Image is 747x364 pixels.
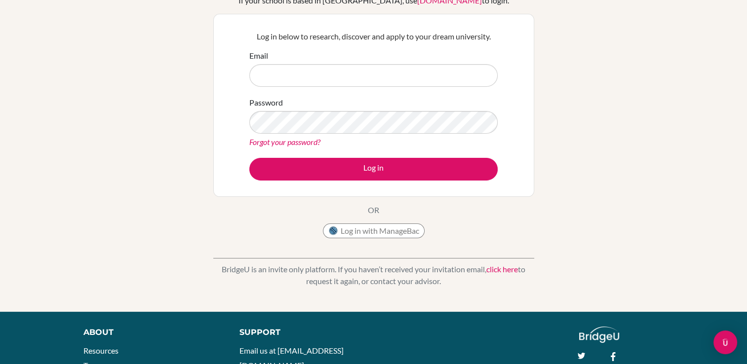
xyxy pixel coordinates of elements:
p: BridgeU is an invite only platform. If you haven’t received your invitation email, to request it ... [213,263,534,287]
button: Log in with ManageBac [323,223,425,238]
button: Log in [249,158,498,181]
a: Forgot your password? [249,137,320,146]
p: Log in below to research, discover and apply to your dream university. [249,31,498,42]
div: Support [239,327,363,338]
div: About [83,327,217,338]
a: click here [486,264,518,274]
a: Resources [83,346,118,355]
p: OR [368,204,379,216]
img: logo_white@2x-f4f0deed5e89b7ecb1c2cc34c3e3d731f90f0f143d5ea2071677605dd97b5244.png [579,327,619,343]
label: Email [249,50,268,62]
div: Open Intercom Messenger [713,330,737,354]
label: Password [249,97,283,109]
